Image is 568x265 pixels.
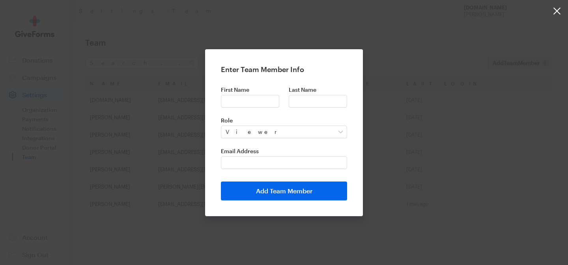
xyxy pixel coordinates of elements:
label: First Name [221,86,279,93]
label: Email Address [221,148,347,155]
label: Last Name [289,86,347,93]
label: Role [221,117,347,124]
h2: Enter Team Member Info [221,65,347,74]
button: Add Team Member [221,182,347,200]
